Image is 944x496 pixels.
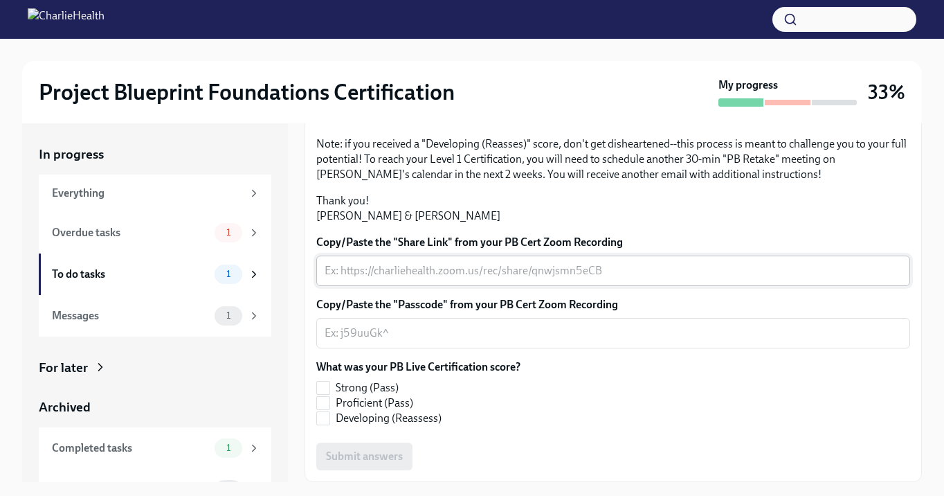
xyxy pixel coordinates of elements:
[52,267,209,282] div: To do tasks
[52,441,209,456] div: Completed tasks
[52,225,209,240] div: Overdue tasks
[336,411,442,426] span: Developing (Reassess)
[39,295,271,337] a: Messages1
[39,254,271,295] a: To do tasks1
[39,78,455,106] h2: Project Blueprint Foundations Certification
[316,193,910,224] p: Thank you! [PERSON_NAME] & [PERSON_NAME]
[39,145,271,163] a: In progress
[39,212,271,254] a: Overdue tasks1
[336,396,413,411] span: Proficient (Pass)
[316,297,910,312] label: Copy/Paste the "Passcode" from your PB Cert Zoom Recording
[218,269,239,279] span: 1
[39,359,271,377] a: For later
[218,443,239,453] span: 1
[39,427,271,469] a: Completed tasks1
[52,186,242,201] div: Everything
[52,308,209,324] div: Messages
[336,380,399,396] span: Strong (Pass)
[316,360,520,375] label: What was your PB Live Certification score?
[28,8,105,30] img: CharlieHealth
[218,310,239,321] span: 1
[868,80,905,105] h3: 33%
[218,227,239,238] span: 1
[39,398,271,416] a: Archived
[316,136,910,182] p: Note: if you received a "Developing (Reasses)" score, don't get disheartened--this process is mea...
[316,235,910,250] label: Copy/Paste the "Share Link" from your PB Cert Zoom Recording
[39,359,88,377] div: For later
[39,175,271,212] a: Everything
[718,78,778,93] strong: My progress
